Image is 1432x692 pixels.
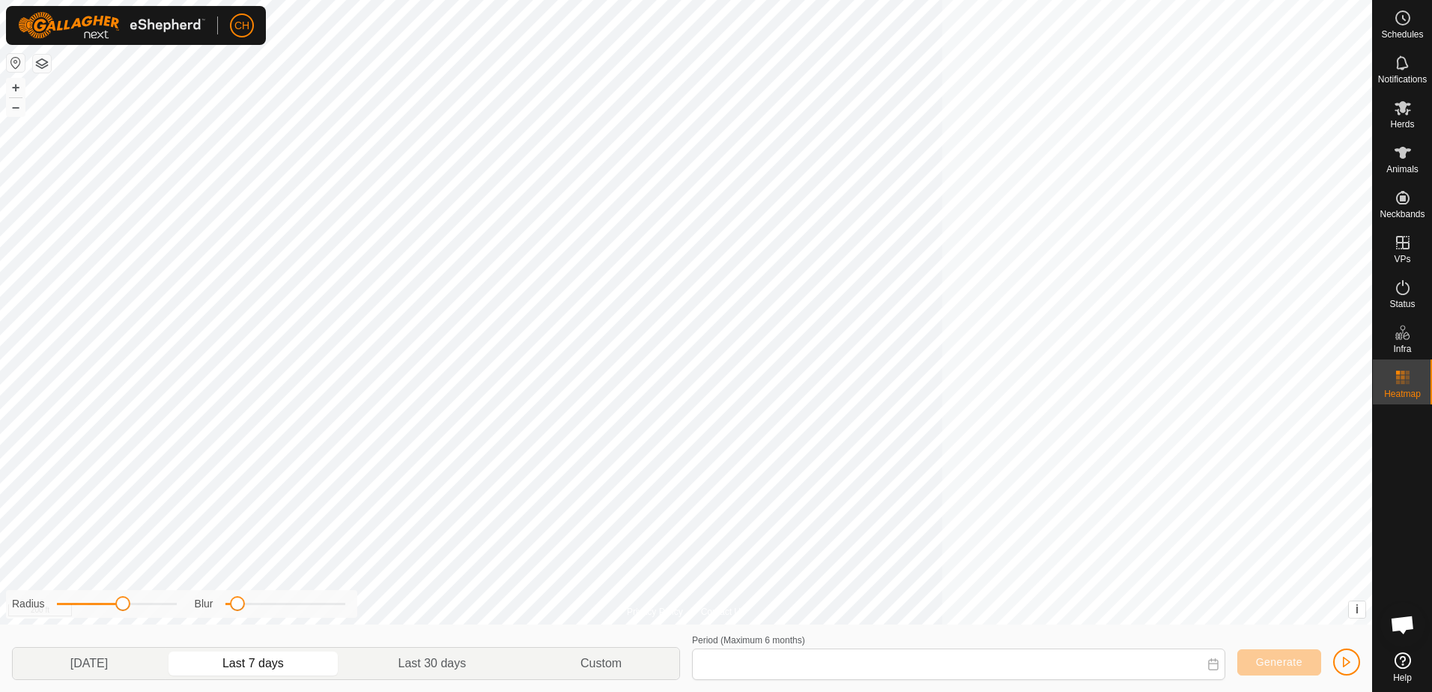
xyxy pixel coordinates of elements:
button: – [7,98,25,116]
div: Open chat [1380,602,1425,647]
label: Period (Maximum 6 months) [692,635,805,646]
span: Animals [1386,165,1419,174]
span: i [1356,603,1359,616]
span: Notifications [1378,75,1427,84]
span: Status [1389,300,1415,309]
span: Help [1393,673,1412,682]
span: Generate [1256,656,1302,668]
a: Help [1373,646,1432,688]
span: Last 30 days [398,655,467,673]
button: Reset Map [7,54,25,72]
span: [DATE] [70,655,108,673]
span: Neckbands [1380,210,1425,219]
a: Privacy Policy [627,605,683,619]
img: Gallagher Logo [18,12,205,39]
button: Generate [1237,649,1321,676]
span: Custom [580,655,622,673]
button: + [7,79,25,97]
span: Infra [1393,345,1411,353]
span: VPs [1394,255,1410,264]
span: Last 7 days [222,655,284,673]
button: Map Layers [33,55,51,73]
span: Heatmap [1384,389,1421,398]
span: Schedules [1381,30,1423,39]
a: Contact Us [701,605,745,619]
label: Blur [195,596,213,612]
button: i [1349,601,1365,618]
label: Radius [12,596,45,612]
span: Herds [1390,120,1414,129]
span: CH [234,18,249,34]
